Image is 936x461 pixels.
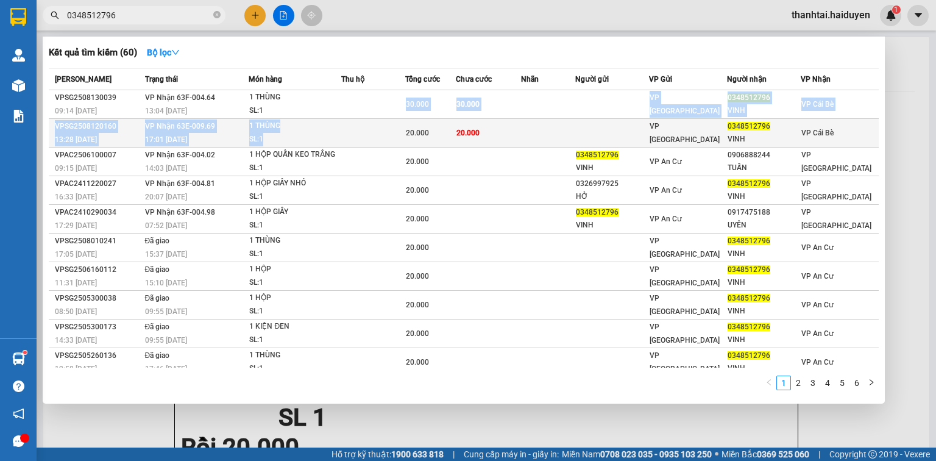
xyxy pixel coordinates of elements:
span: Đã giao [145,351,170,360]
div: VPSG2505300038 [55,292,141,305]
li: 3 [806,376,820,390]
div: 1 HỘP QUẤN KEO TRẮNG [249,148,341,162]
span: left [765,379,773,386]
span: 0348512796 [728,323,770,331]
div: VINH [728,190,800,203]
div: SL: 1 [249,334,341,347]
div: 1 HỘP [249,263,341,276]
div: VPSG2508130039 [55,91,141,104]
div: VINH [576,219,648,232]
span: VP Nhận 63F-004.98 [145,208,215,216]
span: 16:33 [DATE] [55,193,97,201]
span: 20.000 [406,129,429,137]
div: 0326997925 [576,177,648,190]
button: left [762,376,776,390]
span: 0348512796 [728,93,770,102]
span: 20:07 [DATE] [145,193,187,201]
span: Đã giao [145,265,170,274]
div: 1 HỘP GIẤY [249,205,341,219]
span: close-circle [213,11,221,18]
span: search [51,11,59,20]
span: 09:55 [DATE] [145,336,187,345]
input: Tìm tên, số ĐT hoặc mã đơn [67,9,211,22]
span: 20.000 [406,272,429,281]
li: 2 [791,376,806,390]
div: UYÊN [728,219,800,232]
span: VP Nhận [801,75,831,84]
div: 0917475188 [728,206,800,219]
div: 1 HỘP GIẤY NHỎ [249,177,341,190]
li: 4 [820,376,835,390]
span: Đã giao [145,323,170,331]
div: SL: 1 [249,362,341,376]
span: VP [GEOGRAPHIC_DATA] [650,93,720,115]
div: VINH [728,248,800,260]
div: VINH [728,133,800,146]
span: 20.000 [406,215,429,223]
span: VP An Cư [801,243,834,252]
span: VP Cái Bè [801,100,834,109]
span: VP [GEOGRAPHIC_DATA] [801,179,871,201]
a: 2 [792,376,805,390]
span: VP [GEOGRAPHIC_DATA] [650,237,720,259]
span: 09:15 [DATE] [55,164,97,173]
span: Món hàng [249,75,282,84]
span: 15:37 [DATE] [145,250,187,259]
h3: Kết quả tìm kiếm ( 60 ) [49,46,137,59]
span: 07:52 [DATE] [145,221,187,230]
span: 17:01 [DATE] [145,135,187,144]
span: Trạng thái [145,75,178,84]
span: VP [GEOGRAPHIC_DATA] [650,122,720,144]
img: warehouse-icon [12,79,25,92]
span: 0348512796 [728,179,770,188]
span: 30.000 [406,100,429,109]
span: 20.000 [456,129,480,137]
span: Người nhận [727,75,767,84]
span: 0348512796 [576,151,619,159]
span: VP An Cư [801,272,834,281]
div: TUẤN [728,162,800,174]
span: Chưa cước [456,75,492,84]
div: VPSG2506160112 [55,263,141,276]
span: 20.000 [406,301,429,309]
div: VINH [728,305,800,318]
span: 08:50 [DATE] [55,307,97,316]
div: VPAC2411220027 [55,177,141,190]
div: VPAC2410290034 [55,206,141,219]
div: SL: 1 [249,133,341,146]
span: right [868,379,875,386]
li: 6 [849,376,864,390]
span: down [171,48,180,57]
span: VP An Cư [650,186,682,195]
a: 6 [850,376,863,390]
div: SL: 1 [249,305,341,318]
div: 1 THÙNG [249,120,341,133]
strong: Bộ lọc [147,48,180,57]
span: notification [13,408,24,420]
div: VINH [728,104,800,117]
span: 12:58 [DATE] [55,365,97,373]
span: VP Nhận 63F-004.81 [145,179,215,188]
sup: 1 [23,351,27,354]
div: SL: 1 [249,190,341,204]
span: VP Nhận 63F-004.64 [145,93,215,102]
span: question-circle [13,381,24,392]
div: SL: 1 [249,219,341,232]
span: VP [GEOGRAPHIC_DATA] [801,151,871,173]
div: SL: 1 [249,104,341,118]
span: Đã giao [145,237,170,245]
div: SL: 1 [249,248,341,261]
span: VP An Cư [801,329,834,338]
span: 20.000 [406,358,429,366]
span: VP Nhận 63E-009.69 [145,122,215,130]
img: logo-vxr [10,8,26,26]
span: 20.000 [406,329,429,338]
span: 13:04 [DATE] [145,107,187,115]
a: 4 [821,376,834,390]
span: [PERSON_NAME] [55,75,112,84]
img: warehouse-icon [12,352,25,365]
span: 0348512796 [728,122,770,130]
div: VPSG2508010241 [55,235,141,248]
span: 0348512796 [728,265,770,274]
div: SL: 1 [249,162,341,175]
